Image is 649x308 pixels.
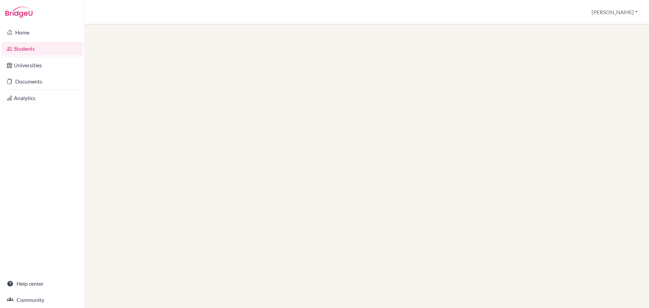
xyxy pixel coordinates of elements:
[1,42,83,55] a: Students
[1,91,83,105] a: Analytics
[1,58,83,72] a: Universities
[1,75,83,88] a: Documents
[1,277,83,290] a: Help center
[5,7,32,18] img: Bridge-U
[1,26,83,39] a: Home
[588,6,641,19] button: [PERSON_NAME]
[1,293,83,307] a: Community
